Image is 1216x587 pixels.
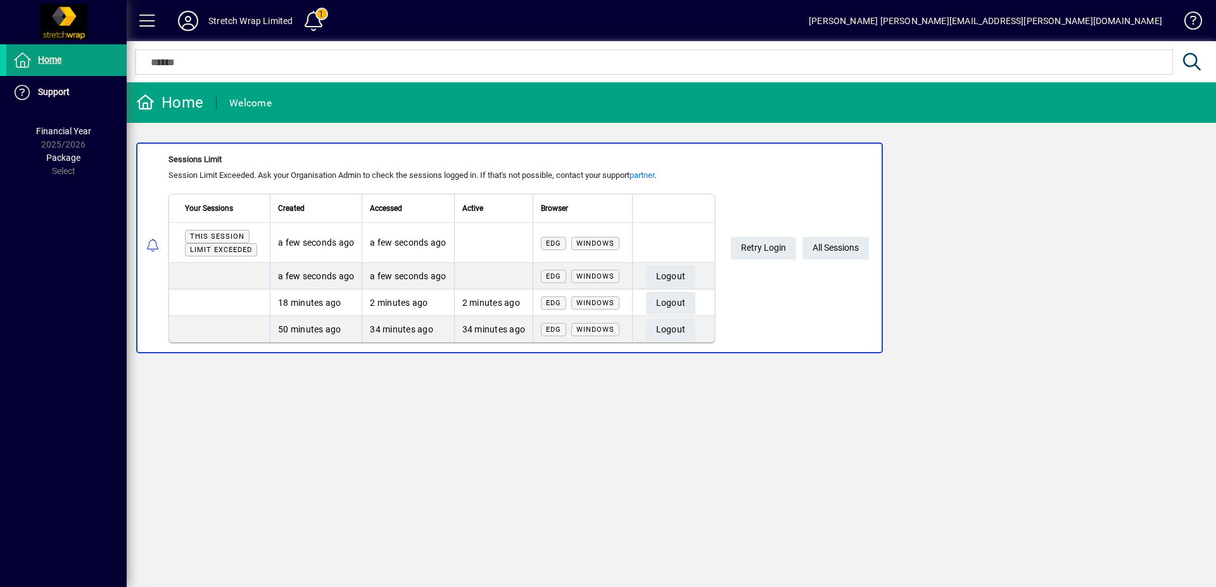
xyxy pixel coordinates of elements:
td: 50 minutes ago [270,316,362,342]
td: a few seconds ago [270,223,362,263]
span: Edg [546,272,561,281]
td: 2 minutes ago [362,289,453,316]
app-alert-notification-menu-item: Sessions Limit [127,142,1216,353]
span: Edg [546,239,561,248]
span: Home [38,54,61,65]
span: Edg [546,325,561,334]
div: Session Limit Exceeded. Ask your Organisation Admin to check the sessions logged in. If that's no... [168,169,715,182]
span: Windows [576,272,614,281]
span: Windows [576,325,614,334]
td: 2 minutes ago [454,289,533,316]
div: Home [136,92,203,113]
span: Edg [546,299,561,307]
span: Retry Login [741,237,786,258]
button: Logout [646,319,696,341]
div: Welcome [229,93,272,113]
span: Support [38,87,70,97]
span: Windows [576,239,614,248]
td: 18 minutes ago [270,289,362,316]
span: Logout [656,266,686,287]
span: Created [278,201,305,215]
span: All Sessions [813,237,859,258]
span: Accessed [370,201,402,215]
span: This session [190,232,244,241]
td: a few seconds ago [362,223,453,263]
span: Limit exceeded [190,246,252,254]
a: Support [6,77,127,108]
td: a few seconds ago [270,263,362,289]
button: Logout [646,292,696,315]
a: All Sessions [802,237,869,260]
span: Browser [541,201,568,215]
span: Package [46,153,80,163]
span: Windows [576,299,614,307]
div: Stretch Wrap Limited [208,11,293,31]
span: Active [462,201,483,215]
span: Logout [656,293,686,313]
div: Sessions Limit [168,153,715,166]
a: Knowledge Base [1175,3,1200,44]
td: 34 minutes ago [362,316,453,342]
td: 34 minutes ago [454,316,533,342]
div: [PERSON_NAME] [PERSON_NAME][EMAIL_ADDRESS][PERSON_NAME][DOMAIN_NAME] [809,11,1162,31]
button: Logout [646,265,696,288]
button: Profile [168,9,208,32]
td: a few seconds ago [362,263,453,289]
button: Retry Login [731,237,796,260]
span: Financial Year [36,126,91,136]
span: Logout [656,319,686,340]
a: partner [630,170,654,180]
span: Your Sessions [185,201,233,215]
